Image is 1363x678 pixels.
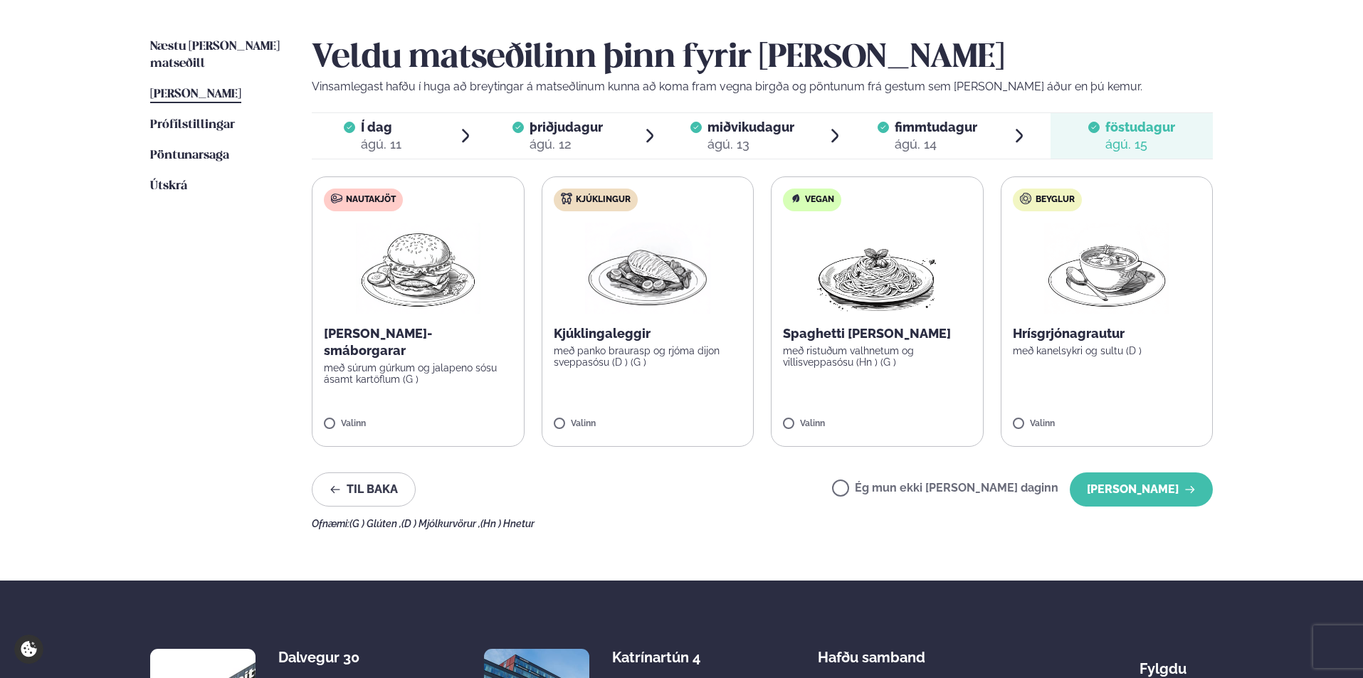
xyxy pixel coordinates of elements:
[1105,136,1175,153] div: ágú. 15
[312,518,1213,529] div: Ofnæmi:
[783,345,972,368] p: með ristuðum valhnetum og villisveppasósu (Hn ) (G )
[895,120,977,134] span: fimmtudagur
[324,362,512,385] p: með súrum gúrkum og jalapeno sósu ásamt kartöflum (G )
[312,472,416,507] button: Til baka
[585,223,710,314] img: Chicken-breast.png
[1013,345,1201,356] p: með kanelsykri og sultu (D )
[612,649,725,666] div: Katrínartún 4
[349,518,401,529] span: (G ) Glúten ,
[530,136,603,153] div: ágú. 12
[554,345,742,368] p: með panko braurasp og rjóma dijon sveppasósu (D ) (G )
[530,120,603,134] span: þriðjudagur
[790,193,801,204] img: Vegan.svg
[150,147,229,164] a: Pöntunarsaga
[150,88,241,100] span: [PERSON_NAME]
[150,41,280,70] span: Næstu [PERSON_NAME] matseðill
[401,518,480,529] span: (D ) Mjólkurvörur ,
[150,149,229,161] span: Pöntunarsaga
[1070,472,1213,507] button: [PERSON_NAME]
[805,194,834,206] span: Vegan
[14,635,43,664] a: Cookie settings
[150,117,235,134] a: Prófílstillingar
[324,325,512,359] p: [PERSON_NAME]-smáborgarar
[150,178,187,195] a: Útskrá
[150,180,187,192] span: Útskrá
[576,194,631,206] span: Kjúklingur
[312,38,1213,78] h2: Veldu matseðilinn þinn fyrir [PERSON_NAME]
[361,136,401,153] div: ágú. 11
[561,193,572,204] img: chicken.svg
[554,325,742,342] p: Kjúklingaleggir
[1044,223,1169,314] img: Soup.png
[1036,194,1075,206] span: Beyglur
[361,119,401,136] span: Í dag
[818,637,925,666] span: Hafðu samband
[1013,325,1201,342] p: Hrísgrjónagrautur
[278,649,391,666] div: Dalvegur 30
[312,78,1213,95] p: Vinsamlegast hafðu í huga að breytingar á matseðlinum kunna að koma fram vegna birgða og pöntunum...
[480,518,535,529] span: (Hn ) Hnetur
[355,223,481,314] img: Hamburger.png
[346,194,396,206] span: Nautakjöt
[331,193,342,204] img: beef.svg
[150,86,241,103] a: [PERSON_NAME]
[814,223,940,314] img: Spagetti.png
[150,119,235,131] span: Prófílstillingar
[783,325,972,342] p: Spaghetti [PERSON_NAME]
[150,38,283,73] a: Næstu [PERSON_NAME] matseðill
[1105,120,1175,134] span: föstudagur
[1020,193,1032,204] img: bagle-new-16px.svg
[895,136,977,153] div: ágú. 14
[707,120,794,134] span: miðvikudagur
[707,136,794,153] div: ágú. 13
